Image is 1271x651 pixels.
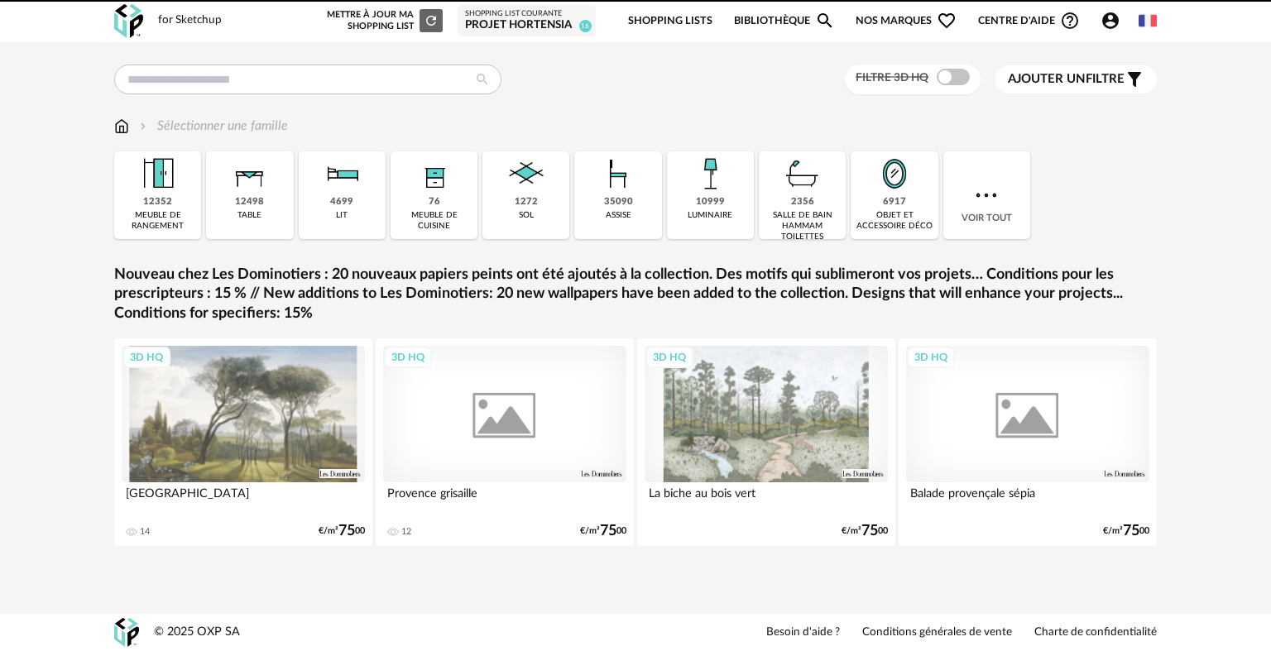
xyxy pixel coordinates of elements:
[872,151,917,196] img: Miroir.png
[688,210,732,221] div: luminaire
[1034,625,1157,640] a: Charte de confidentialité
[330,196,353,208] div: 4699
[696,196,725,208] div: 10999
[637,338,895,546] a: 3D HQ La biche au bois vert €/m²7500
[1139,12,1157,30] img: fr
[158,13,222,28] div: for Sketchup
[119,210,196,232] div: meuble de rangement
[504,151,549,196] img: Sol.png
[336,210,348,221] div: lit
[1060,11,1080,31] span: Help Circle Outline icon
[396,210,472,232] div: meuble de cuisine
[1103,525,1149,537] div: €/m² 00
[1008,71,1125,88] span: filtre
[600,525,616,537] span: 75
[899,338,1157,546] a: 3D HQ Balade provençale sépia €/m²7500
[780,151,825,196] img: Salle%20de%20bain.png
[856,72,928,84] span: Filtre 3D HQ
[791,196,814,208] div: 2356
[579,20,592,32] span: 16
[1101,11,1120,31] span: Account Circle icon
[137,117,150,136] img: svg+xml;base64,PHN2ZyB3aWR0aD0iMTYiIGhlaWdodD0iMTYiIHZpZXdCb3g9IjAgMCAxNiAxNiIgZmlsbD0ibm9uZSIgeG...
[856,210,933,232] div: objet et accessoire déco
[424,16,439,25] span: Refresh icon
[384,347,432,368] div: 3D HQ
[114,117,129,136] img: svg+xml;base64,PHN2ZyB3aWR0aD0iMTYiIGhlaWdodD0iMTciIHZpZXdCb3g9IjAgMCAxNiAxNyIgZmlsbD0ibm9uZSIgeG...
[137,117,288,136] div: Sélectionner une famille
[906,482,1149,515] div: Balade provençale sépia
[140,526,150,538] div: 14
[376,338,634,546] a: 3D HQ Provence grisaille 12 €/m²7500
[237,210,261,221] div: table
[122,482,365,515] div: [GEOGRAPHIC_DATA]
[324,9,443,32] div: Mettre à jour ma Shopping List
[1101,11,1128,31] span: Account Circle icon
[645,482,888,515] div: La biche au bois vert
[995,65,1157,93] button: Ajouter unfiltre Filter icon
[688,151,732,196] img: Luminaire.png
[1008,73,1086,85] span: Ajouter un
[519,210,534,221] div: sol
[143,196,172,208] div: 12352
[429,196,440,208] div: 76
[114,618,139,647] img: OXP
[596,151,640,196] img: Assise.png
[383,482,626,515] div: Provence grisaille
[645,347,693,368] div: 3D HQ
[764,210,841,242] div: salle de bain hammam toilettes
[971,180,1001,210] img: more.7b13dc1.svg
[604,196,633,208] div: 35090
[628,2,712,41] a: Shopping Lists
[114,266,1157,323] a: Nouveau chez Les Dominotiers : 20 nouveaux papiers peints ont été ajoutés à la collection. Des mo...
[766,625,840,640] a: Besoin d'aide ?
[114,4,143,38] img: OXP
[734,2,835,41] a: BibliothèqueMagnify icon
[815,11,835,31] span: Magnify icon
[978,11,1080,31] span: Centre d'aideHelp Circle Outline icon
[465,9,588,19] div: Shopping List courante
[515,196,538,208] div: 1272
[907,347,955,368] div: 3D HQ
[1123,525,1139,537] span: 75
[937,11,957,31] span: Heart Outline icon
[465,18,588,33] div: Projet Hortensia
[235,196,264,208] div: 12498
[861,525,878,537] span: 75
[883,196,906,208] div: 6917
[319,151,364,196] img: Literie.png
[114,338,372,546] a: 3D HQ [GEOGRAPHIC_DATA] 14 €/m²7500
[412,151,457,196] img: Rangement.png
[606,210,631,221] div: assise
[319,525,365,537] div: €/m² 00
[580,525,626,537] div: €/m² 00
[842,525,888,537] div: €/m² 00
[1125,69,1144,89] span: Filter icon
[862,625,1012,640] a: Conditions générales de vente
[401,526,411,538] div: 12
[122,347,170,368] div: 3D HQ
[228,151,272,196] img: Table.png
[136,151,180,196] img: Meuble%20de%20rangement.png
[943,151,1030,239] div: Voir tout
[465,9,588,33] a: Shopping List courante Projet Hortensia 16
[338,525,355,537] span: 75
[154,625,240,640] div: © 2025 OXP SA
[856,2,957,41] span: Nos marques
